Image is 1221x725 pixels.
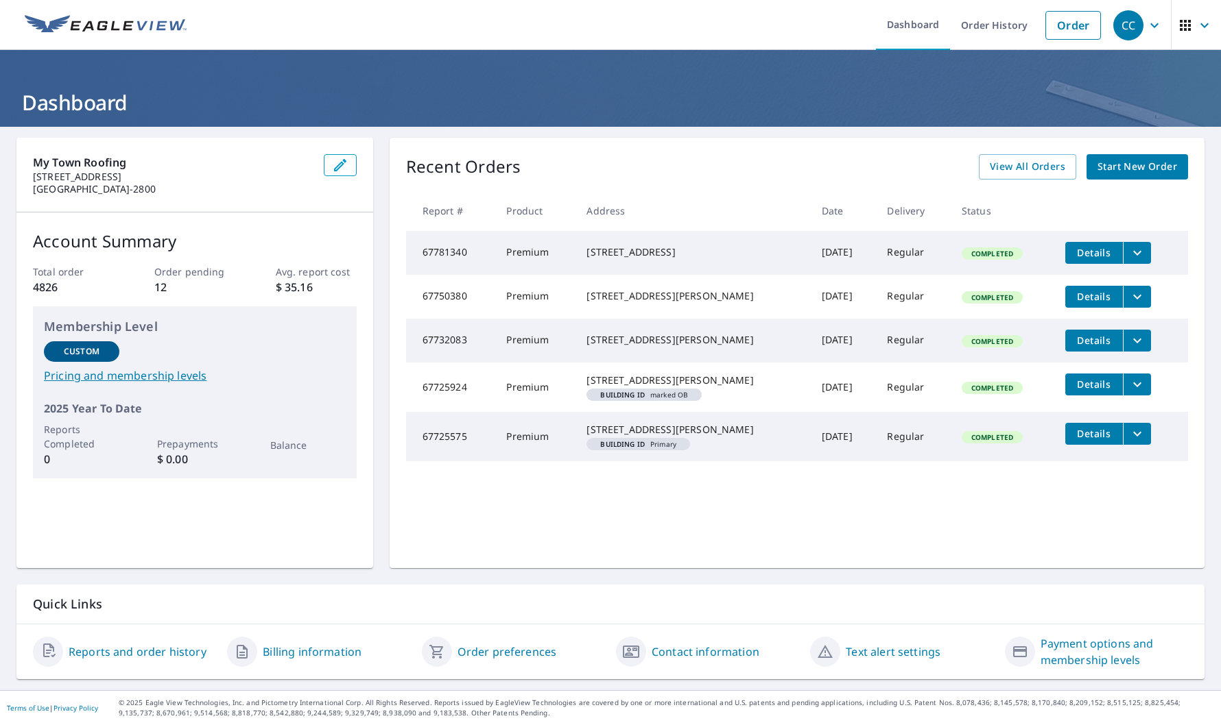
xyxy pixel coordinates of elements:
p: Order pending [154,265,235,279]
em: Building ID [600,391,645,398]
div: [STREET_ADDRESS][PERSON_NAME] [586,333,799,347]
p: Membership Level [44,317,346,336]
th: Address [576,191,810,231]
p: Quick Links [33,595,1188,613]
button: detailsBtn-67750380 [1065,286,1123,308]
td: 67781340 [406,231,496,275]
span: Completed [963,249,1021,258]
th: Date [811,191,877,231]
td: Premium [495,412,576,461]
span: View All Orders [990,158,1065,175]
td: Premium [495,319,576,362]
a: Privacy Policy [54,703,98,713]
a: Text alert settings [846,643,940,660]
a: Payment options and membership levels [1041,635,1188,668]
td: Regular [876,362,950,412]
span: Details [1074,427,1115,440]
button: filesDropdownBtn-67725924 [1123,373,1151,395]
p: Total order [33,265,114,279]
th: Delivery [876,191,950,231]
span: Primary [592,441,685,447]
td: Premium [495,231,576,275]
span: Details [1074,334,1115,347]
p: [STREET_ADDRESS] [33,171,313,183]
a: Reports and order history [69,643,206,660]
span: Completed [963,293,1021,302]
p: 4826 [33,279,114,295]
span: Completed [963,383,1021,393]
div: [STREET_ADDRESS][PERSON_NAME] [586,373,799,387]
div: [STREET_ADDRESS][PERSON_NAME] [586,289,799,303]
p: Account Summary [33,229,357,254]
p: 2025 Year To Date [44,400,346,417]
p: | [7,704,98,712]
a: Start New Order [1087,154,1188,180]
div: [STREET_ADDRESS] [586,245,799,259]
p: © 2025 Eagle View Technologies, Inc. and Pictometry International Corp. All Rights Reserved. Repo... [119,698,1214,718]
span: marked OB [592,391,696,398]
td: Regular [876,412,950,461]
button: detailsBtn-67732083 [1065,330,1123,352]
p: Custom [64,345,99,358]
td: [DATE] [811,319,877,362]
td: [DATE] [811,275,877,319]
p: Reports Completed [44,422,119,451]
span: Start New Order [1098,158,1177,175]
span: Details [1074,290,1115,303]
p: $ 35.16 [276,279,357,295]
button: filesDropdownBtn-67781340 [1123,242,1151,264]
p: $ 0.00 [157,451,233,467]
a: Terms of Use [7,703,49,713]
em: Building ID [600,441,645,447]
img: EV Logo [25,15,187,36]
button: detailsBtn-67725924 [1065,373,1123,395]
a: Contact information [652,643,759,660]
p: My Town Roofing [33,154,313,171]
button: filesDropdownBtn-67750380 [1123,286,1151,308]
span: Details [1074,378,1115,391]
button: filesDropdownBtn-67732083 [1123,330,1151,352]
td: 67750380 [406,275,496,319]
p: Avg. report cost [276,265,357,279]
td: 67725924 [406,362,496,412]
td: [DATE] [811,412,877,461]
div: CC [1113,10,1143,40]
span: Completed [963,336,1021,346]
a: Order preferences [458,643,557,660]
td: 67732083 [406,319,496,362]
button: detailsBtn-67725575 [1065,423,1123,445]
td: Premium [495,362,576,412]
h1: Dashboard [16,88,1205,116]
td: Premium [495,275,576,319]
a: Order [1045,11,1101,40]
p: 0 [44,451,119,467]
td: Regular [876,319,950,362]
button: filesDropdownBtn-67725575 [1123,423,1151,445]
td: Regular [876,231,950,275]
p: [GEOGRAPHIC_DATA]-2800 [33,183,313,195]
td: Regular [876,275,950,319]
td: [DATE] [811,231,877,275]
p: 12 [154,279,235,295]
span: Completed [963,432,1021,442]
th: Status [951,191,1054,231]
th: Report # [406,191,496,231]
p: Balance [270,438,346,452]
td: [DATE] [811,362,877,412]
p: Recent Orders [406,154,521,180]
a: Billing information [263,643,361,660]
div: [STREET_ADDRESS][PERSON_NAME] [586,423,799,437]
span: Details [1074,246,1115,259]
a: View All Orders [979,154,1076,180]
td: 67725575 [406,412,496,461]
a: Pricing and membership levels [44,367,346,384]
button: detailsBtn-67781340 [1065,242,1123,264]
th: Product [495,191,576,231]
p: Prepayments [157,437,233,451]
